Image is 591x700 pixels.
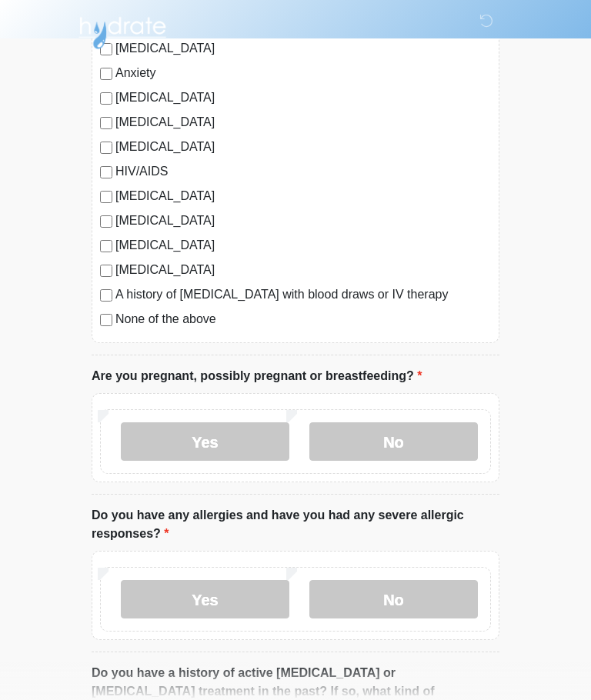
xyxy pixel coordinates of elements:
[115,212,491,230] label: [MEDICAL_DATA]
[100,240,112,252] input: [MEDICAL_DATA]
[115,236,491,255] label: [MEDICAL_DATA]
[100,68,112,80] input: Anxiety
[115,162,491,181] label: HIV/AIDS
[92,367,422,385] label: Are you pregnant, possibly pregnant or breastfeeding?
[92,506,499,543] label: Do you have any allergies and have you had any severe allergic responses?
[115,138,491,156] label: [MEDICAL_DATA]
[115,64,491,82] label: Anxiety
[121,422,289,461] label: Yes
[309,580,478,618] label: No
[115,187,491,205] label: [MEDICAL_DATA]
[121,580,289,618] label: Yes
[100,117,112,129] input: [MEDICAL_DATA]
[76,12,169,50] img: Hydrate IV Bar - Scottsdale Logo
[115,310,491,328] label: None of the above
[100,191,112,203] input: [MEDICAL_DATA]
[100,215,112,228] input: [MEDICAL_DATA]
[100,92,112,105] input: [MEDICAL_DATA]
[115,88,491,107] label: [MEDICAL_DATA]
[115,261,491,279] label: [MEDICAL_DATA]
[100,142,112,154] input: [MEDICAL_DATA]
[309,422,478,461] label: No
[115,113,491,132] label: [MEDICAL_DATA]
[100,314,112,326] input: None of the above
[100,289,112,302] input: A history of [MEDICAL_DATA] with blood draws or IV therapy
[115,285,491,304] label: A history of [MEDICAL_DATA] with blood draws or IV therapy
[100,166,112,178] input: HIV/AIDS
[100,265,112,277] input: [MEDICAL_DATA]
